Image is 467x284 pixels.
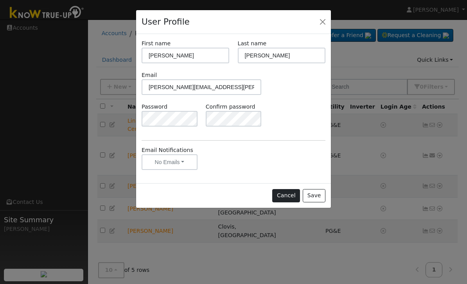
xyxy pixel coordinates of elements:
[272,189,300,202] button: Cancel
[317,16,328,27] button: Close
[142,39,171,48] label: First name
[142,16,190,28] h4: User Profile
[142,146,193,154] label: Email Notifications
[142,103,167,111] label: Password
[142,154,198,170] button: No Emails
[206,103,255,111] label: Confirm password
[303,189,325,202] button: Save
[142,71,157,79] label: Email
[238,39,267,48] label: Last name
